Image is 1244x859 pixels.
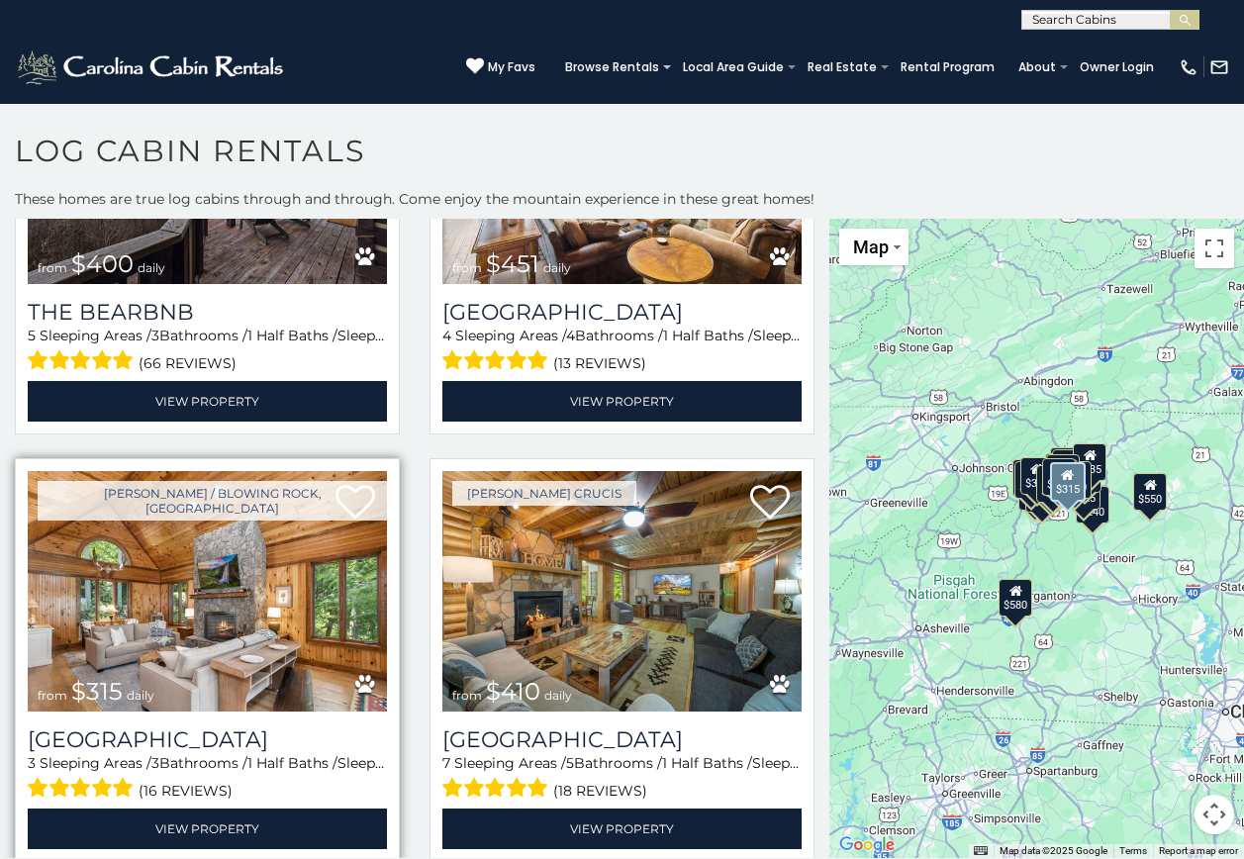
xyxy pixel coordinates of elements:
[673,53,794,81] a: Local Area Guide
[1008,53,1066,81] a: About
[1019,457,1053,495] div: $395
[442,299,802,326] a: [GEOGRAPHIC_DATA]
[466,57,535,77] a: My Favs
[127,688,154,703] span: daily
[974,844,988,858] button: Keyboard shortcuts
[486,249,539,278] span: $451
[442,809,802,849] a: View Property
[750,483,790,525] a: Add to favorites
[1049,462,1085,502] div: $315
[488,58,535,76] span: My Favs
[138,260,165,275] span: daily
[28,299,387,326] a: The Bearbnb
[1041,458,1075,496] div: $410
[891,53,1005,81] a: Rental Program
[834,832,900,858] a: Open this area in Google Maps (opens a new window)
[442,327,451,344] span: 4
[247,327,337,344] span: 1 Half Baths /
[1133,473,1167,511] div: $550
[1036,465,1070,503] div: $400
[486,677,540,706] span: $410
[566,754,574,772] span: 5
[1046,454,1080,492] div: $349
[839,229,909,265] button: Change map style
[801,327,813,344] span: 17
[663,327,753,344] span: 1 Half Baths /
[385,754,395,772] span: 11
[28,471,387,712] a: Chimney Island from $315 daily
[139,778,233,804] span: (16 reviews)
[15,48,289,87] img: White-1-2.png
[566,327,575,344] span: 4
[1014,461,1048,499] div: $305
[38,688,67,703] span: from
[1179,57,1198,77] img: phone-regular-white.png
[452,481,636,506] a: [PERSON_NAME] Crucis
[1209,57,1229,77] img: mail-regular-white.png
[1119,845,1147,856] a: Terms (opens in new tab)
[28,726,387,753] a: [GEOGRAPHIC_DATA]
[385,327,398,344] span: 13
[442,299,802,326] h3: Cucumber Tree Lodge
[28,726,387,753] h3: Chimney Island
[452,688,482,703] span: from
[543,260,571,275] span: daily
[999,579,1032,617] div: $580
[442,471,802,712] img: Mountainside Lodge
[553,778,647,804] span: (18 reviews)
[442,726,802,753] a: [GEOGRAPHIC_DATA]
[853,237,889,257] span: Map
[28,753,387,804] div: Sleeping Areas / Bathrooms / Sleeps:
[662,754,752,772] span: 1 Half Baths /
[151,754,159,772] span: 3
[555,53,669,81] a: Browse Rentals
[1195,795,1234,834] button: Map camera controls
[247,754,337,772] span: 1 Half Baths /
[28,754,36,772] span: 3
[834,832,900,858] img: Google
[442,326,802,376] div: Sleeping Areas / Bathrooms / Sleeps:
[442,726,802,753] h3: Mountainside Lodge
[71,677,123,706] span: $315
[798,53,887,81] a: Real Estate
[28,381,387,422] a: View Property
[1070,53,1164,81] a: Owner Login
[1076,486,1109,524] div: $240
[28,326,387,376] div: Sleeping Areas / Bathrooms / Sleeps:
[1052,449,1086,487] div: $255
[28,471,387,712] img: Chimney Island
[28,809,387,849] a: View Property
[1159,845,1238,856] a: Report a map error
[151,327,159,344] span: 3
[442,471,802,712] a: Mountainside Lodge from $410 daily
[139,350,237,376] span: (66 reviews)
[1000,845,1107,856] span: Map data ©2025 Google
[1073,443,1106,481] div: $235
[38,260,67,275] span: from
[28,327,36,344] span: 5
[553,350,646,376] span: (13 reviews)
[38,481,387,521] a: [PERSON_NAME] / Blowing Rock, [GEOGRAPHIC_DATA]
[544,688,572,703] span: daily
[1011,459,1045,497] div: $295
[452,260,482,275] span: from
[1195,229,1234,268] button: Toggle fullscreen view
[1058,461,1092,499] div: $260
[442,754,450,772] span: 7
[1050,447,1084,485] div: $320
[442,381,802,422] a: View Property
[800,754,816,772] span: 20
[71,249,134,278] span: $400
[442,753,802,804] div: Sleeping Areas / Bathrooms / Sleeps:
